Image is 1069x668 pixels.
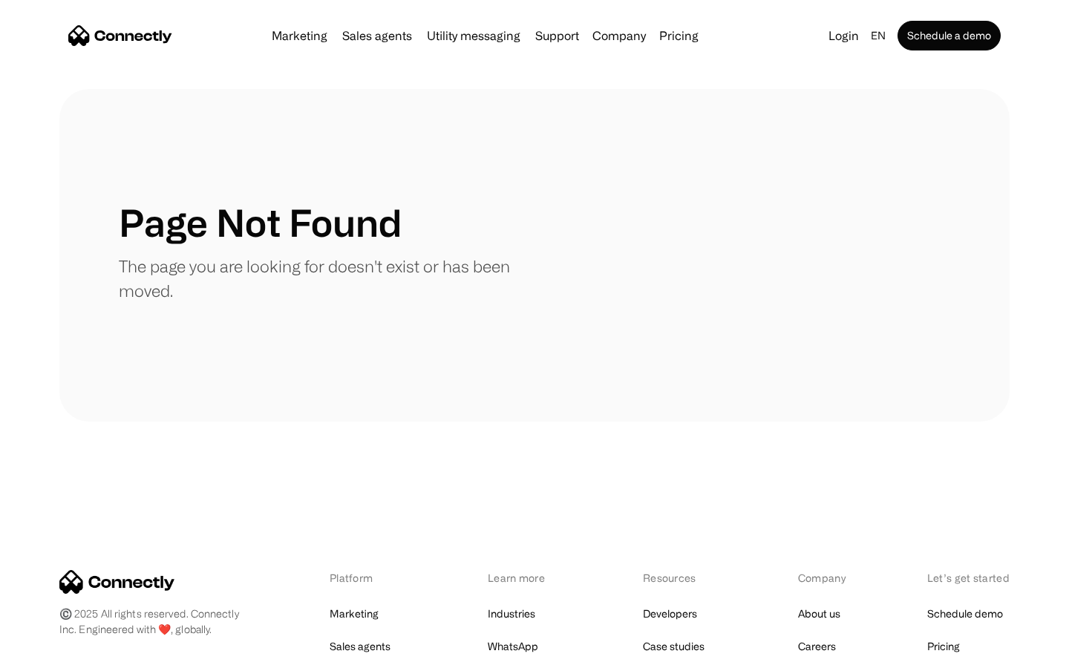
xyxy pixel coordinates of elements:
[871,25,886,46] div: en
[488,570,566,586] div: Learn more
[643,603,697,624] a: Developers
[15,641,89,663] aside: Language selected: English
[823,25,865,46] a: Login
[330,636,390,657] a: Sales agents
[927,603,1003,624] a: Schedule demo
[898,21,1001,50] a: Schedule a demo
[488,636,538,657] a: WhatsApp
[30,642,89,663] ul: Language list
[330,570,411,586] div: Platform
[927,636,960,657] a: Pricing
[421,30,526,42] a: Utility messaging
[643,570,721,586] div: Resources
[592,25,646,46] div: Company
[266,30,333,42] a: Marketing
[488,603,535,624] a: Industries
[336,30,418,42] a: Sales agents
[330,603,379,624] a: Marketing
[927,570,1010,586] div: Let’s get started
[798,636,836,657] a: Careers
[119,200,402,245] h1: Page Not Found
[653,30,705,42] a: Pricing
[529,30,585,42] a: Support
[798,570,850,586] div: Company
[643,636,705,657] a: Case studies
[798,603,840,624] a: About us
[119,254,534,303] p: The page you are looking for doesn't exist or has been moved.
